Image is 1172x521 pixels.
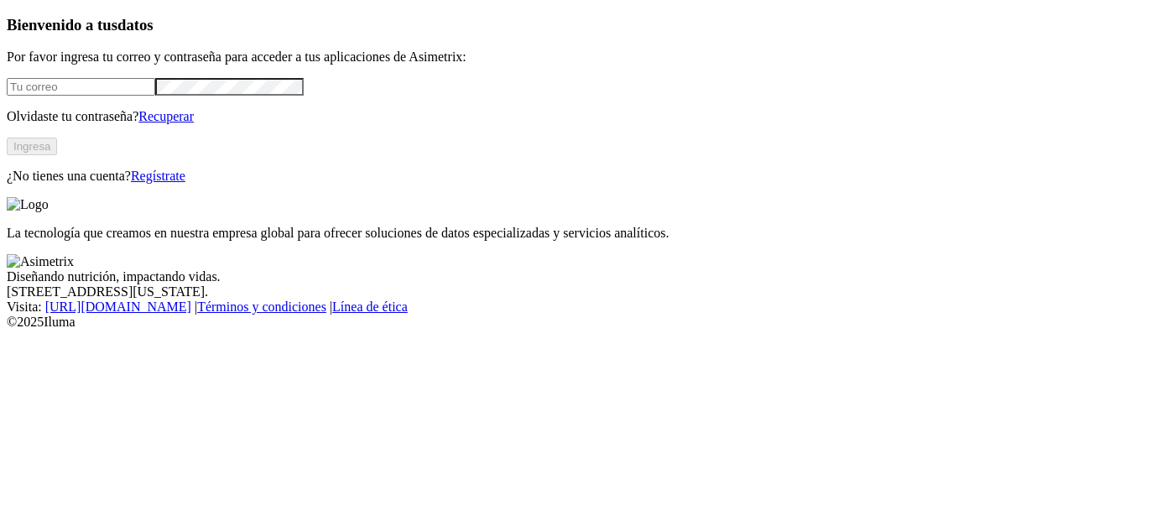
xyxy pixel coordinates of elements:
[7,300,1165,315] div: Visita : | |
[7,109,1165,124] p: Olvidaste tu contraseña?
[45,300,191,314] a: [URL][DOMAIN_NAME]
[131,169,185,183] a: Regístrate
[332,300,408,314] a: Línea de ética
[197,300,326,314] a: Términos y condiciones
[7,169,1165,184] p: ¿No tienes una cuenta?
[7,226,1165,241] p: La tecnología que creamos en nuestra empresa global para ofrecer soluciones de datos especializad...
[7,284,1165,300] div: [STREET_ADDRESS][US_STATE].
[7,269,1165,284] div: Diseñando nutrición, impactando vidas.
[7,138,57,155] button: Ingresa
[7,254,74,269] img: Asimetrix
[7,197,49,212] img: Logo
[7,49,1165,65] p: Por favor ingresa tu correo y contraseña para acceder a tus aplicaciones de Asimetrix:
[7,78,155,96] input: Tu correo
[7,315,1165,330] div: © 2025 Iluma
[7,16,1165,34] h3: Bienvenido a tus
[138,109,194,123] a: Recuperar
[117,16,154,34] span: datos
